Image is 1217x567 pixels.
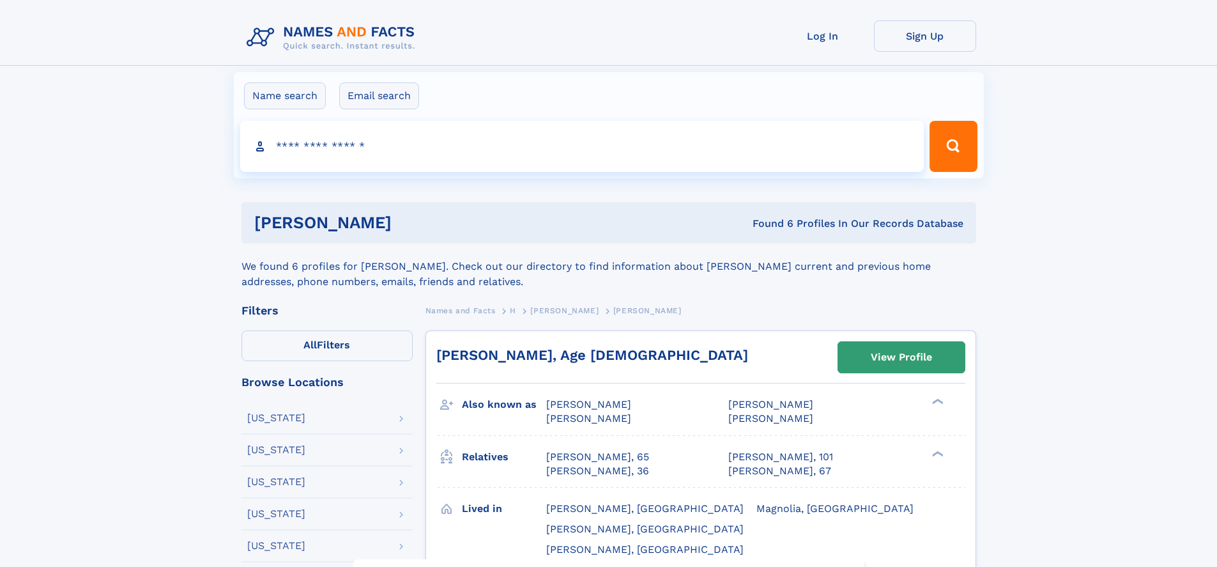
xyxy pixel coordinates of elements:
a: H [510,302,516,318]
a: [PERSON_NAME], 67 [728,464,831,478]
div: View Profile [871,343,932,372]
div: [US_STATE] [247,445,305,455]
label: Email search [339,82,419,109]
a: Names and Facts [425,302,496,318]
a: [PERSON_NAME] [530,302,599,318]
h3: Lived in [462,498,546,520]
a: Log In [772,20,874,52]
label: Name search [244,82,326,109]
label: Filters [241,330,413,361]
a: Sign Up [874,20,976,52]
span: All [303,339,317,351]
span: [PERSON_NAME], [GEOGRAPHIC_DATA] [546,543,744,555]
div: ❯ [929,398,944,406]
span: H [510,306,516,315]
img: Logo Names and Facts [241,20,425,55]
div: Found 6 Profiles In Our Records Database [572,217,963,231]
h3: Relatives [462,446,546,468]
input: search input [240,121,924,172]
a: [PERSON_NAME], 36 [546,464,649,478]
span: [PERSON_NAME] [728,412,813,424]
a: [PERSON_NAME], Age [DEMOGRAPHIC_DATA] [436,347,748,363]
h3: Also known as [462,394,546,416]
div: [US_STATE] [247,509,305,519]
div: [US_STATE] [247,541,305,551]
span: [PERSON_NAME] [546,398,631,410]
div: We found 6 profiles for [PERSON_NAME]. Check out our directory to find information about [PERSON_... [241,244,976,290]
a: View Profile [838,342,965,373]
div: [US_STATE] [247,413,305,423]
span: [PERSON_NAME], [GEOGRAPHIC_DATA] [546,502,744,515]
div: [US_STATE] [247,477,305,487]
a: [PERSON_NAME], 65 [546,450,649,464]
h1: [PERSON_NAME] [254,215,572,231]
span: [PERSON_NAME], [GEOGRAPHIC_DATA] [546,523,744,535]
span: [PERSON_NAME] [728,398,813,410]
div: ❯ [929,449,944,458]
div: Filters [241,305,413,316]
span: [PERSON_NAME] [546,412,631,424]
span: Magnolia, [GEOGRAPHIC_DATA] [756,502,914,515]
span: [PERSON_NAME] [613,306,682,315]
span: [PERSON_NAME] [530,306,599,315]
button: Search Button [930,121,977,172]
div: Browse Locations [241,377,413,388]
a: [PERSON_NAME], 101 [728,450,833,464]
